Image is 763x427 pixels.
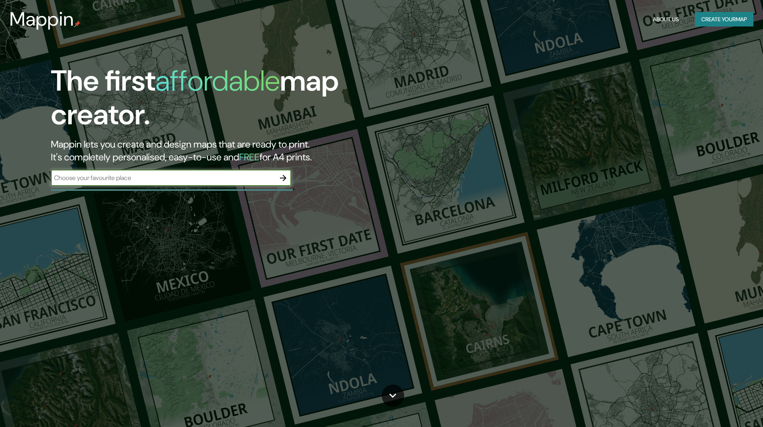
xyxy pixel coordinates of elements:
img: mappin-pin [74,21,81,27]
input: Choose your favourite place [51,173,275,182]
h1: affordable [155,62,280,99]
h5: FREE [239,151,260,163]
h2: Mappin lets you create and design maps that are ready to print. It's completely personalised, eas... [51,138,433,164]
button: Create yourmap [695,12,753,27]
h3: Mappin [10,8,74,30]
button: About Us [650,12,682,27]
h1: The first map creator. [51,64,433,138]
